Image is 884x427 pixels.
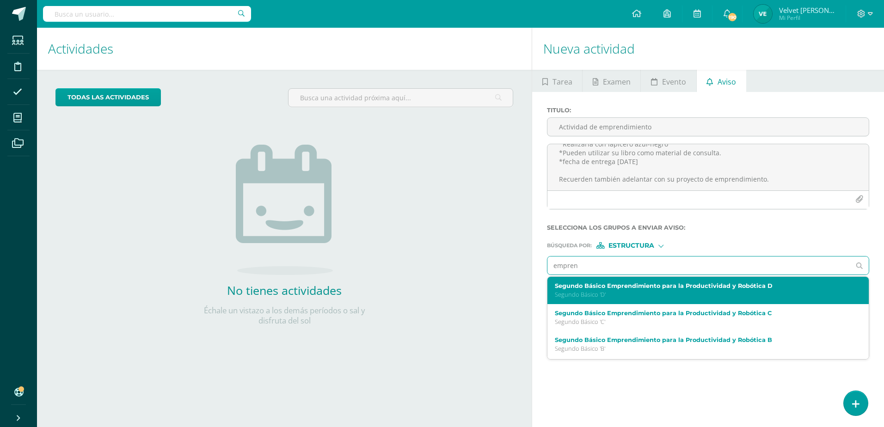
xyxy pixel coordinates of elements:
[555,291,848,299] p: Segundo Básico 'D'
[547,224,869,231] label: Selecciona los grupos a enviar aviso :
[596,242,666,249] div: [object Object]
[552,71,572,93] span: Tarea
[662,71,686,93] span: Evento
[48,28,521,70] h1: Actividades
[555,345,848,353] p: Segundo Básico 'B'
[289,89,513,107] input: Busca una actividad próxima aquí...
[555,310,848,317] label: Segundo Básico Emprendimiento para la Productividad y Robótica C
[608,243,654,248] span: Estructura
[543,28,873,70] h1: Nueva actividad
[555,336,848,343] label: Segundo Básico Emprendimiento para la Productividad y Robótica B
[727,12,737,22] span: 190
[532,70,582,92] a: Tarea
[603,71,631,93] span: Examen
[779,6,835,15] span: Velvet [PERSON_NAME]
[555,282,848,289] label: Segundo Básico Emprendimiento para la Productividad y Robótica D
[547,144,869,190] textarea: Buenas tardes chicos como platicamos en clase el [DATE] 09, deben de realizar la actividad de eva...
[718,71,736,93] span: Aviso
[547,243,592,248] span: Búsqueda por :
[547,118,869,136] input: Titulo
[192,282,377,298] h2: No tienes actividades
[754,5,772,23] img: 19b1e203de8e9b1ed5dcdd77fbbab152.png
[547,107,869,114] label: Titulo :
[43,6,251,22] input: Busca un usuario...
[547,256,850,274] input: Ej. Primero primaria
[779,14,835,22] span: Mi Perfil
[641,70,696,92] a: Evento
[583,70,640,92] a: Examen
[192,305,377,326] p: Échale un vistazo a los demás períodos o sal y disfruta del sol
[697,70,746,92] a: Aviso
[236,145,333,275] img: no_activities.png
[55,88,161,106] a: todas las Actividades
[555,318,848,326] p: Segundo Básico 'C'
